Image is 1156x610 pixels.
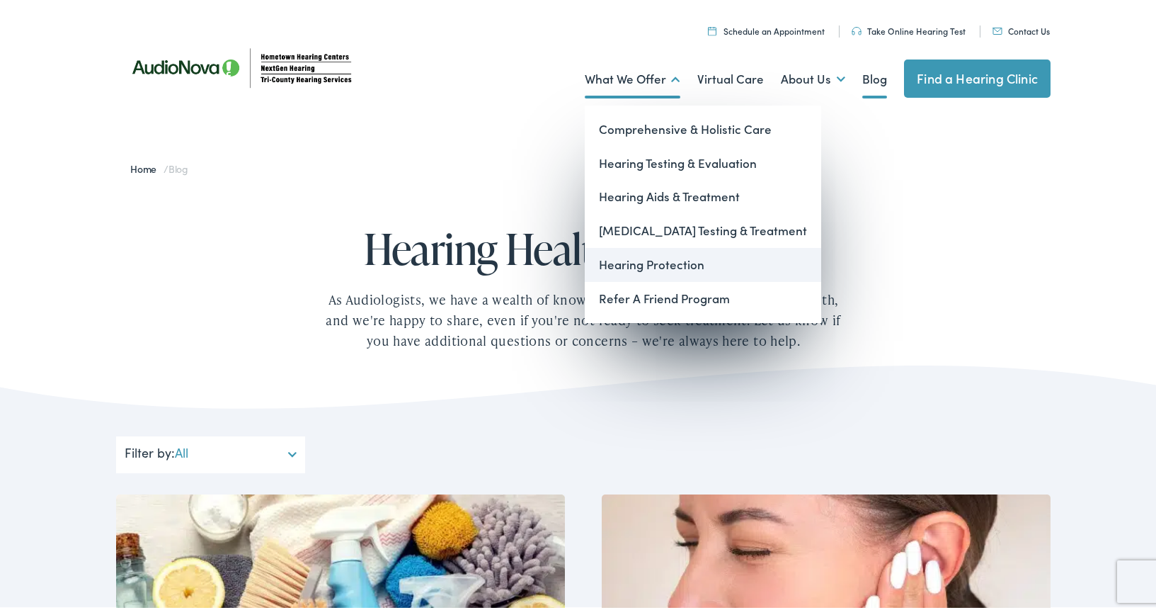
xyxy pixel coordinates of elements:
img: utility icon [708,23,716,33]
a: Hearing Protection [585,245,821,279]
h1: Hearing Health Education [279,222,888,269]
a: Take Online Hearing Test [852,22,966,34]
a: Hearing Aids & Treatment [585,177,821,211]
a: About Us [781,50,845,103]
div: As Audiologists, we have a wealth of knowledge about all aspects of hearing health, and we're hap... [321,287,845,348]
a: Home [130,159,164,173]
a: Hearing Testing & Evaluation [585,144,821,178]
a: Contact Us [992,22,1050,34]
span: / [130,159,188,173]
a: What We Offer [585,50,680,103]
span: Blog [168,159,188,173]
a: Refer A Friend Program [585,279,821,313]
img: utility icon [992,25,1002,32]
div: Filter by: [116,434,305,470]
a: [MEDICAL_DATA] Testing & Treatment [585,211,821,245]
a: Find a Hearing Clinic [904,57,1051,95]
img: utility icon [852,24,862,33]
a: Virtual Care [697,50,764,103]
a: Schedule an Appointment [708,22,825,34]
a: Blog [862,50,887,103]
a: Comprehensive & Holistic Care [585,110,821,144]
